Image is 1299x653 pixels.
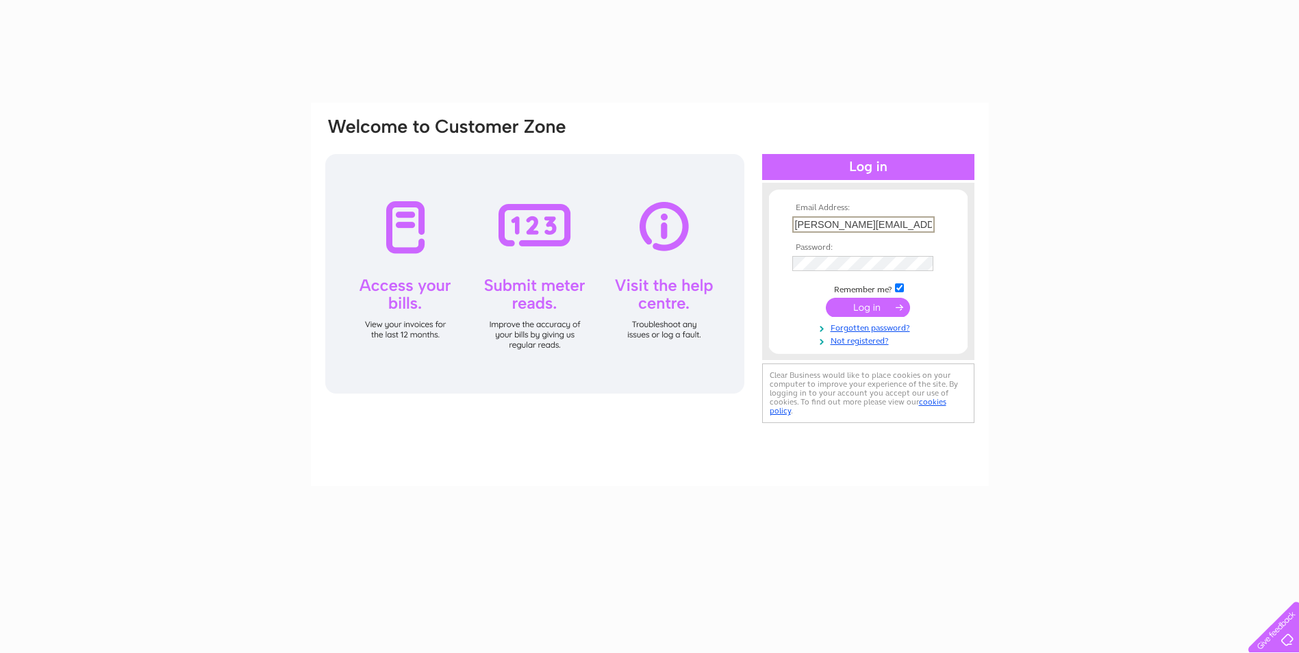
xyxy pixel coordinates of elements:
a: cookies policy [770,397,946,415]
a: Forgotten password? [792,320,948,333]
input: Submit [826,298,910,317]
div: Clear Business would like to place cookies on your computer to improve your experience of the sit... [762,363,974,423]
th: Password: [789,243,948,253]
a: Not registered? [792,333,948,346]
td: Remember me? [789,281,948,295]
th: Email Address: [789,203,948,213]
